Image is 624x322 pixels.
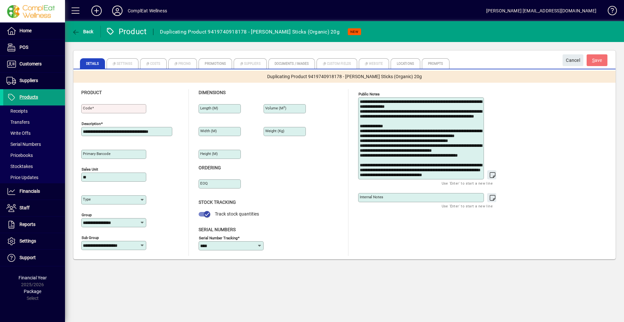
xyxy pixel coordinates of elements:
mat-label: Width (m) [200,129,217,133]
div: Duplicating Product 9419740918178 - [PERSON_NAME] Sticks (Organic) 20g [160,27,340,37]
span: Ordering [199,165,221,170]
span: Staff [19,205,30,210]
mat-hint: Use 'Enter' to start a new line [442,202,493,210]
mat-hint: Use 'Enter' to start a new line [442,179,493,187]
mat-label: Description [82,121,101,126]
span: Serial Numbers [6,142,41,147]
a: Pricebooks [3,150,65,161]
span: NEW [350,30,358,34]
span: Write Offs [6,131,31,136]
mat-label: Sales unit [82,167,98,172]
span: S [592,58,595,63]
span: Product [81,90,102,95]
a: Knowledge Base [603,1,616,22]
span: ave [592,55,602,66]
span: Track stock quantities [215,211,259,217]
a: Staff [3,200,65,216]
span: Receipts [6,108,28,114]
div: Product [106,26,147,37]
a: Write Offs [3,128,65,139]
a: Transfers [3,117,65,128]
div: ComplEat Wellness [128,6,167,16]
span: Stocktakes [6,164,33,169]
span: Transfers [6,119,30,125]
mat-label: Length (m) [200,106,218,110]
a: Serial Numbers [3,139,65,150]
a: Suppliers [3,73,65,89]
a: Receipts [3,105,65,117]
span: Stock Tracking [199,200,236,205]
mat-label: Group [82,213,92,217]
span: Financial Year [19,275,47,280]
mat-label: Volume (m ) [265,106,286,110]
span: Home [19,28,32,33]
span: Pricebooks [6,153,33,158]
mat-label: Weight (Kg) [265,129,284,133]
a: Price Updates [3,172,65,183]
a: Support [3,250,65,266]
mat-label: Serial Number tracking [199,235,238,240]
span: Dimensions [199,90,226,95]
div: [PERSON_NAME] [EMAIL_ADDRESS][DOMAIN_NAME] [486,6,596,16]
span: Reports [19,222,35,227]
span: Serial Numbers [199,227,236,232]
mat-label: EOQ [200,181,208,186]
span: Suppliers [19,78,38,83]
mat-label: Internal Notes [360,195,383,199]
span: Products [19,94,38,100]
mat-label: Height (m) [200,151,218,156]
mat-label: Type [83,197,91,202]
a: POS [3,39,65,56]
span: Customers [19,61,42,66]
span: Cancel [566,55,580,66]
a: Reports [3,217,65,233]
app-page-header-button: Back [65,26,101,37]
span: Duplicating Product 9419740918178 - [PERSON_NAME] Sticks (Organic) 20g [267,73,422,80]
button: Cancel [563,54,583,66]
a: Stocktakes [3,161,65,172]
a: Home [3,23,65,39]
span: Price Updates [6,175,38,180]
span: Settings [19,238,36,244]
sup: 3 [283,105,285,109]
button: Back [70,26,95,37]
a: Settings [3,233,65,249]
a: Financials [3,183,65,200]
a: Customers [3,56,65,72]
button: Save [587,54,607,66]
span: Back [72,29,94,34]
button: Profile [107,5,128,17]
mat-label: Public Notes [358,92,380,96]
span: POS [19,45,28,50]
mat-label: Code [83,106,92,110]
button: Add [86,5,107,17]
mat-label: Sub group [82,235,99,240]
span: Package [24,289,41,294]
span: Support [19,255,36,260]
span: Financials [19,189,40,194]
mat-label: Primary barcode [83,151,110,156]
